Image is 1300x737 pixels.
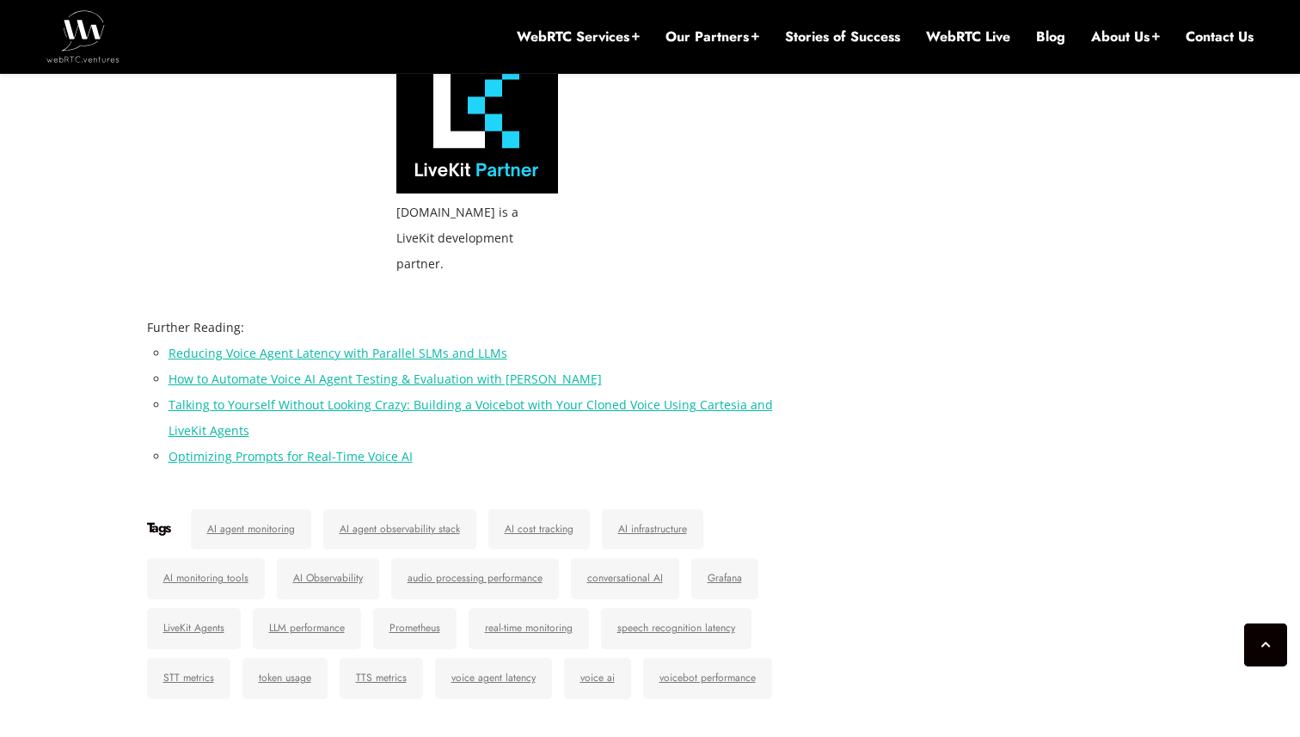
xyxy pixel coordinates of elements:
a: AI infrastructure [602,509,703,550]
a: audio processing performance [391,558,559,599]
a: Talking to Yourself Without Looking Crazy: Building a Voicebot with Your Cloned Voice Using Carte... [169,396,773,439]
a: Prometheus [373,608,457,649]
h6: Tags [147,519,170,537]
a: STT metrics [147,658,230,699]
a: About Us [1091,28,1160,46]
img: WebRTC.ventures [46,10,120,62]
a: speech recognition latency [601,608,751,649]
a: Blog [1036,28,1065,46]
a: AI monitoring tools [147,558,265,599]
a: WebRTC Services [517,28,640,46]
a: Optimizing Prompts for Real-Time Voice AI [169,448,413,464]
a: Stories of Success [785,28,900,46]
a: voicebot performance [643,658,772,699]
a: AI agent observability stack [323,509,476,550]
a: real-time monitoring [469,608,589,649]
a: AI agent monitoring [191,509,311,550]
a: LiveKit Agents [147,608,241,649]
a: conversational AI [571,558,679,599]
a: WebRTC Live [926,28,1010,46]
a: token usage [242,658,328,699]
a: Grafana [691,558,758,599]
a: AI cost tracking [488,509,590,550]
a: Contact Us [1186,28,1254,46]
a: voice agent latency [435,658,552,699]
a: Our Partners [665,28,759,46]
a: LLM performance [253,608,361,649]
a: How to Automate Voice AI Agent Testing & Evaluation with [PERSON_NAME] [169,371,602,387]
img: WebRTC.ventures is a LiveKit development partner. [396,44,558,193]
a: TTS metrics [340,658,423,699]
a: Reducing Voice Agent Latency with Parallel SLMs and LLMs [169,345,507,361]
a: voice ai [564,658,631,699]
figcaption: [DOMAIN_NAME] is a LiveKit development partner. [396,200,558,277]
p: Further Reading: [147,315,809,341]
a: AI Observability [277,558,379,599]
